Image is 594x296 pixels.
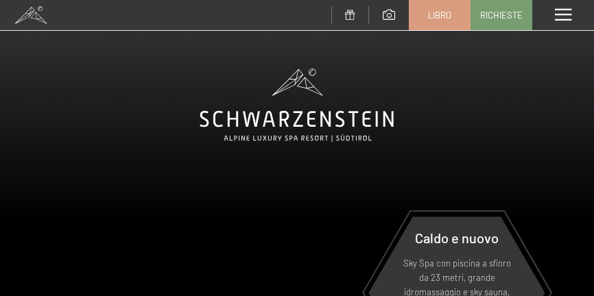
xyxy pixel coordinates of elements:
a: Richieste [471,1,532,29]
font: Caldo e nuovo [415,230,499,246]
a: Libro [409,1,470,29]
font: Libro [428,10,451,21]
font: Richieste [480,10,523,21]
